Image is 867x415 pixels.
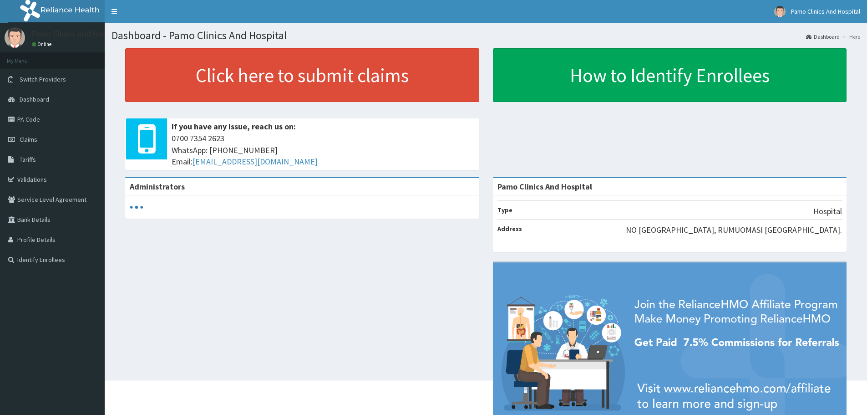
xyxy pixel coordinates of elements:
[130,181,185,192] b: Administrators
[841,33,860,41] li: Here
[493,48,847,102] a: How to Identify Enrollees
[172,121,296,132] b: If you have any issue, reach us on:
[125,48,479,102] a: Click here to submit claims
[813,205,842,217] p: Hospital
[112,30,860,41] h1: Dashboard - Pamo Clinics And Hospital
[32,41,54,47] a: Online
[20,75,66,83] span: Switch Providers
[806,33,840,41] a: Dashboard
[20,155,36,164] span: Tariffs
[774,6,786,17] img: User Image
[130,200,143,214] svg: audio-loading
[626,224,842,236] p: NO [GEOGRAPHIC_DATA], RUMUOMASI [GEOGRAPHIC_DATA].
[32,30,123,38] p: Pamo Clinics And Hospital
[497,225,522,233] b: Address
[791,7,860,15] span: Pamo Clinics And Hospital
[20,135,37,143] span: Claims
[497,181,592,192] strong: Pamo Clinics And Hospital
[5,27,25,48] img: User Image
[20,95,49,103] span: Dashboard
[193,156,318,167] a: [EMAIL_ADDRESS][DOMAIN_NAME]
[497,206,512,214] b: Type
[172,133,475,168] span: 0700 7354 2623 WhatsApp: [PHONE_NUMBER] Email:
